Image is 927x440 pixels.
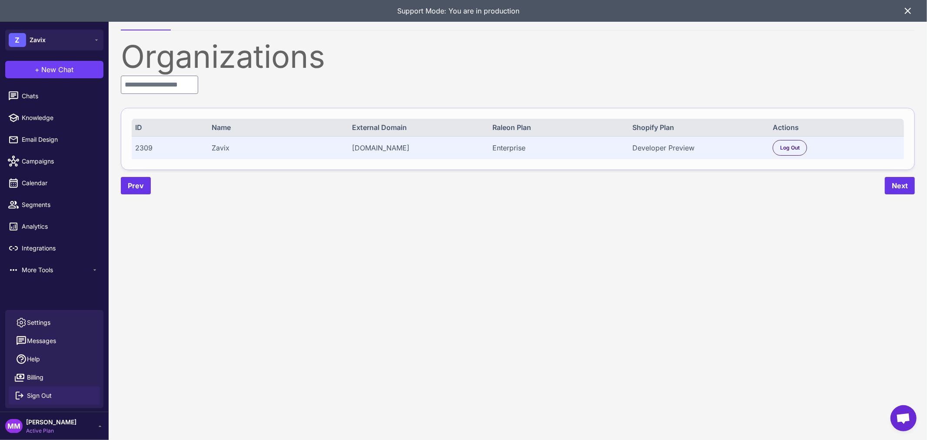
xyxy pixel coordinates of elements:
[9,350,100,368] a: Help
[26,427,76,435] span: Active Plan
[121,177,151,194] button: Prev
[22,91,98,101] span: Chats
[27,373,43,382] span: Billing
[27,391,52,400] span: Sign Out
[3,109,105,127] a: Knowledge
[27,318,50,327] span: Settings
[35,64,40,75] span: +
[3,239,105,257] a: Integrations
[492,143,620,153] div: Enterprise
[9,387,100,405] button: Sign Out
[26,417,76,427] span: [PERSON_NAME]
[22,157,98,166] span: Campaigns
[22,222,98,231] span: Analytics
[30,35,46,45] span: Zavix
[5,419,23,433] div: MM
[773,122,900,133] div: Actions
[42,64,74,75] span: New Chat
[352,122,480,133] div: External Domain
[9,332,100,350] button: Messages
[121,41,915,72] div: Organizations
[3,87,105,105] a: Chats
[22,243,98,253] span: Integrations
[890,405,917,431] a: Open chat
[212,143,339,153] div: Zavix
[3,196,105,214] a: Segments
[27,336,56,346] span: Messages
[212,122,339,133] div: Name
[22,178,98,188] span: Calendar
[22,113,98,123] span: Knowledge
[633,143,761,153] div: Developer Preview
[352,143,480,153] div: [DOMAIN_NAME]
[22,265,91,275] span: More Tools
[5,61,103,78] button: +New Chat
[135,143,199,153] div: 2309
[3,217,105,236] a: Analytics
[9,33,26,47] div: Z
[135,122,199,133] div: ID
[492,122,620,133] div: Raleon Plan
[27,354,40,364] span: Help
[22,135,98,144] span: Email Design
[3,174,105,192] a: Calendar
[5,30,103,50] button: ZZavix
[22,200,98,210] span: Segments
[885,177,915,194] button: Next
[3,130,105,149] a: Email Design
[3,152,105,170] a: Campaigns
[633,122,761,133] div: Shopify Plan
[780,144,800,152] span: Log Out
